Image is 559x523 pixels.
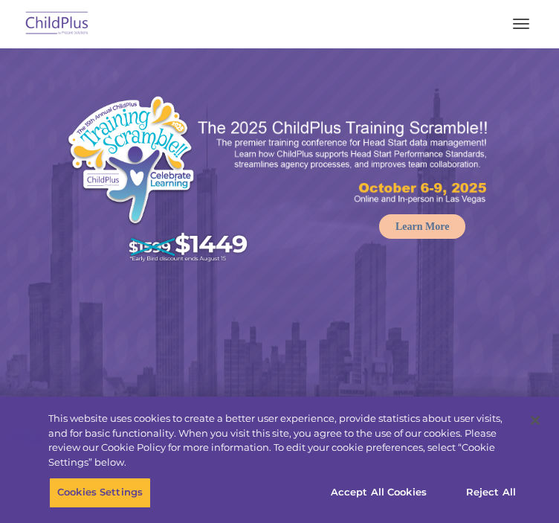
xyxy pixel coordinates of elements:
[445,477,537,508] button: Reject All
[323,477,435,508] button: Accept All Cookies
[48,411,519,469] div: This website uses cookies to create a better user experience, provide statistics about user visit...
[22,7,92,42] img: ChildPlus by Procare Solutions
[49,477,151,508] button: Cookies Settings
[519,404,552,437] button: Close
[379,214,465,239] a: Learn More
